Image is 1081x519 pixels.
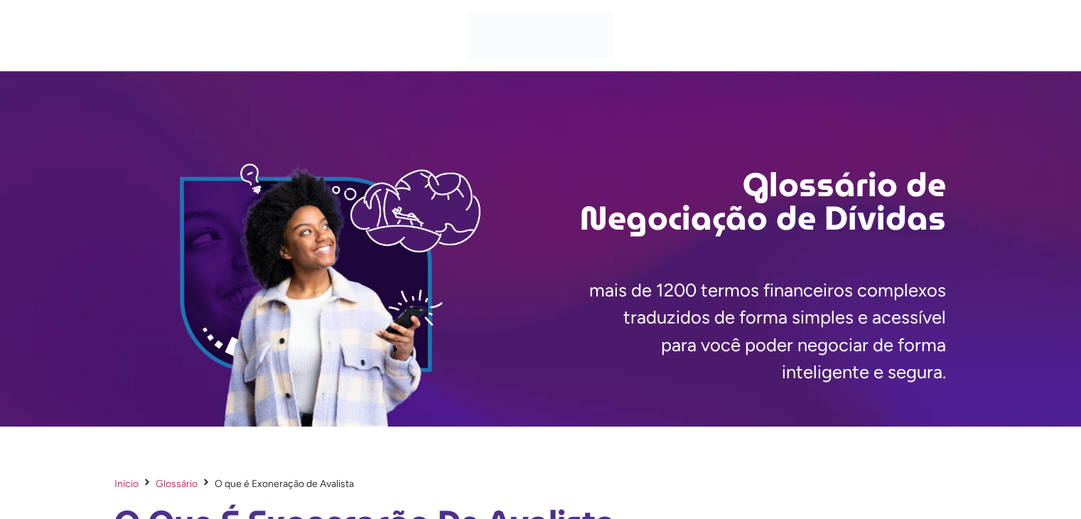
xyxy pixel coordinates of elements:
p: mais de 1200 termos financeiros complexos traduzidos de forma simples e acessível para você poder... [541,277,946,386]
span: O que é Exoneração de Avalista [215,476,354,491]
img: Cabe no Meu Bolso [468,13,613,58]
h2: Glossário de Negociação de Dívidas [541,168,946,235]
a: Glossário [156,476,198,491]
a: Início [114,476,139,491]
